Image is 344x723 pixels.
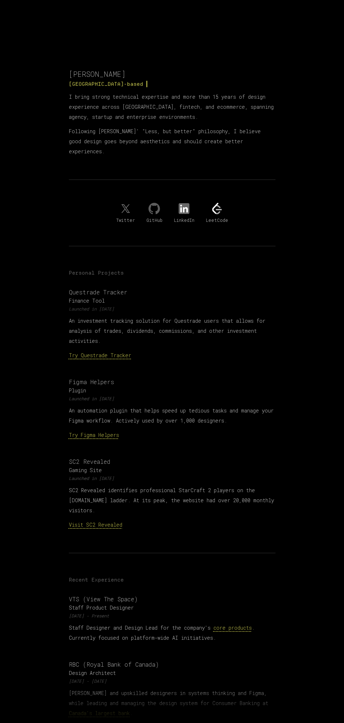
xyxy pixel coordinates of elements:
[69,660,275,669] h3: RBC (Royal Bank of Canada)
[69,126,275,157] p: Following [PERSON_NAME]' "Less, but better" philosophy, I believe good design goes beyond aesthet...
[69,670,275,677] p: Design Architect
[206,203,228,223] a: LeetCode
[69,485,275,516] p: SC2 Revealed identifies professional StarCraft 2 players on the [DOMAIN_NAME] ladder. At its peak...
[149,203,160,214] img: Github
[69,288,275,297] h3: Questrade Tracker
[69,92,275,122] p: I bring strong technical expertise and more than 15 years of design experience across [GEOGRAPHIC...
[69,387,275,394] p: Plugin
[69,269,275,276] h2: Personal Projects
[69,396,275,401] p: Launched in [DATE]
[146,81,150,87] span: ▎
[69,623,275,643] p: Staff Designer and Design Lead for the company's . Currently focused on platform-wide AI initiati...
[69,316,275,346] p: An investment tracking solution for Questrade users that allows for analysis of trades, dividends...
[69,80,275,88] h2: [GEOGRAPHIC_DATA]-based
[120,203,131,214] img: Twitter
[69,306,275,312] p: Launched in [DATE]
[69,475,275,481] p: Launched in [DATE]
[213,624,252,631] a: core products
[69,613,275,619] p: [DATE] - Present
[69,406,275,426] p: An automation plugin that helps speed up tedious tasks and manage your Figma workflow. Actively u...
[69,595,275,603] h3: VTS (View The Space)
[69,678,275,684] p: [DATE] - [DATE]
[69,297,275,304] p: Finance Tool
[69,457,275,466] h3: SC2 Revealed
[69,352,131,359] a: Try Questrade Tracker
[69,432,119,438] a: Try Figma Helpers
[146,203,162,223] a: GitHub
[69,604,275,611] p: Staff Product Designer
[178,203,190,214] img: LinkedIn
[69,521,122,528] a: Visit SC2 Revealed
[69,467,275,474] p: Gaming Site
[69,378,275,386] h3: Figma Helpers
[69,688,275,718] p: [PERSON_NAME] and upskilled designers in systems thinking and Figma, while leading and managing t...
[174,203,194,223] a: LinkedIn
[116,203,135,223] a: Twitter
[211,203,223,214] img: LeetCode
[69,710,130,717] a: Canada's largest bank
[69,69,275,79] h1: [PERSON_NAME]
[69,576,275,583] h2: Recent Experience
